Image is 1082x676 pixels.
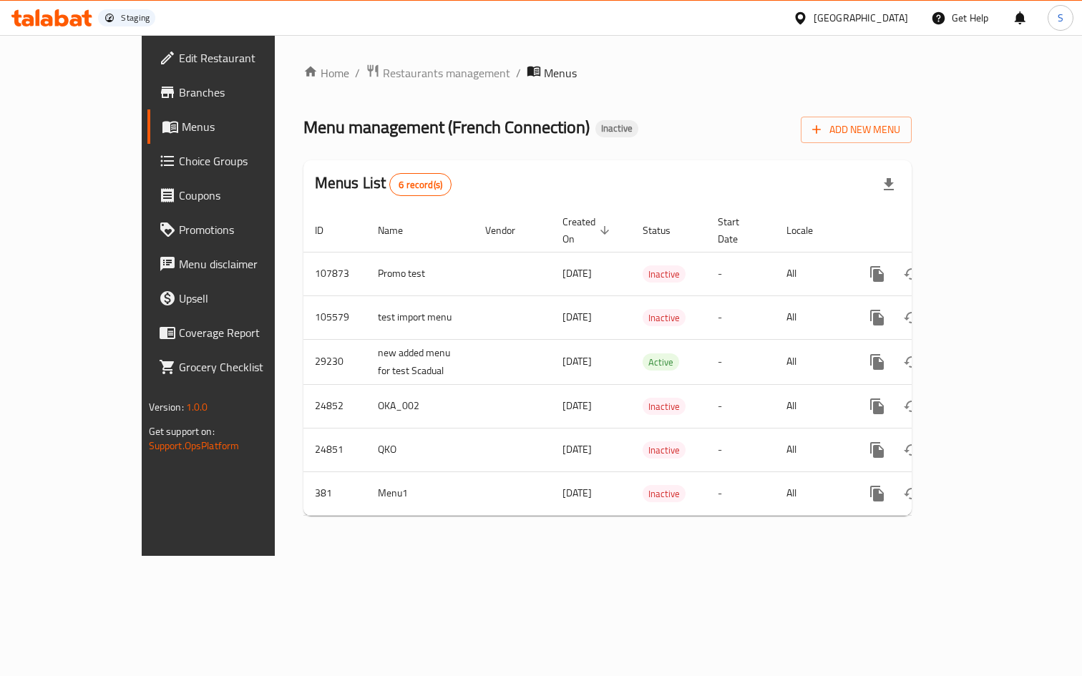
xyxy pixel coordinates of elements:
[643,486,686,502] span: Inactive
[562,440,592,459] span: [DATE]
[643,266,686,283] span: Inactive
[315,172,452,196] h2: Menus List
[775,384,849,428] td: All
[366,339,474,384] td: new added menu for test Scadual
[179,221,311,238] span: Promotions
[303,64,912,82] nav: breadcrumb
[860,476,895,511] button: more
[179,84,311,101] span: Branches
[147,41,323,75] a: Edit Restaurant
[706,471,775,515] td: -
[860,300,895,335] button: more
[303,384,366,428] td: 24852
[179,49,311,67] span: Edit Restaurant
[147,109,323,144] a: Menus
[303,111,590,143] span: Menu management ( French Connection )
[179,324,311,341] span: Coverage Report
[643,309,686,326] div: Inactive
[147,178,323,212] a: Coupons
[595,120,638,137] div: Inactive
[860,389,895,423] button: more
[860,257,895,291] button: more
[383,64,510,82] span: Restaurants management
[179,255,311,273] span: Menu disclaimer
[182,118,311,135] span: Menus
[706,295,775,339] td: -
[303,471,366,515] td: 381
[562,264,592,283] span: [DATE]
[390,178,451,192] span: 6 record(s)
[872,167,906,202] div: Export file
[303,339,366,384] td: 29230
[562,352,592,371] span: [DATE]
[1058,10,1063,26] span: S
[147,281,323,315] a: Upsell
[775,295,849,339] td: All
[121,12,150,24] div: Staging
[643,353,679,371] div: Active
[814,10,908,26] div: [GEOGRAPHIC_DATA]
[147,212,323,247] a: Promotions
[643,222,689,239] span: Status
[562,308,592,326] span: [DATE]
[775,471,849,515] td: All
[149,422,215,441] span: Get support on:
[303,295,366,339] td: 105579
[895,389,929,423] button: Change Status
[544,64,577,82] span: Menus
[895,476,929,511] button: Change Status
[149,436,240,455] a: Support.OpsPlatform
[149,398,184,416] span: Version:
[706,428,775,471] td: -
[643,265,686,283] div: Inactive
[179,358,311,376] span: Grocery Checklist
[179,290,311,307] span: Upsell
[812,121,900,139] span: Add New Menu
[366,384,474,428] td: OKA_002
[895,433,929,467] button: Change Status
[860,345,895,379] button: more
[179,152,311,170] span: Choice Groups
[366,252,474,295] td: Promo test
[643,485,686,502] div: Inactive
[366,295,474,339] td: test import menu
[595,122,638,134] span: Inactive
[706,339,775,384] td: -
[147,144,323,178] a: Choice Groups
[895,345,929,379] button: Change Status
[378,222,421,239] span: Name
[562,213,614,248] span: Created On
[775,252,849,295] td: All
[303,428,366,471] td: 24851
[801,117,912,143] button: Add New Menu
[147,350,323,384] a: Grocery Checklist
[147,247,323,281] a: Menu disclaimer
[366,64,510,82] a: Restaurants management
[366,471,474,515] td: Menu1
[315,222,342,239] span: ID
[303,252,366,295] td: 107873
[186,398,208,416] span: 1.0.0
[775,428,849,471] td: All
[643,354,679,371] span: Active
[643,441,686,459] div: Inactive
[895,257,929,291] button: Change Status
[516,64,521,82] li: /
[786,222,832,239] span: Locale
[562,484,592,502] span: [DATE]
[303,209,1009,516] table: enhanced table
[706,384,775,428] td: -
[485,222,534,239] span: Vendor
[355,64,360,82] li: /
[389,173,452,196] div: Total records count
[147,75,323,109] a: Branches
[860,433,895,467] button: more
[562,396,592,415] span: [DATE]
[147,315,323,350] a: Coverage Report
[303,64,349,82] a: Home
[643,398,686,415] span: Inactive
[643,398,686,415] div: Inactive
[775,339,849,384] td: All
[643,310,686,326] span: Inactive
[643,442,686,459] span: Inactive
